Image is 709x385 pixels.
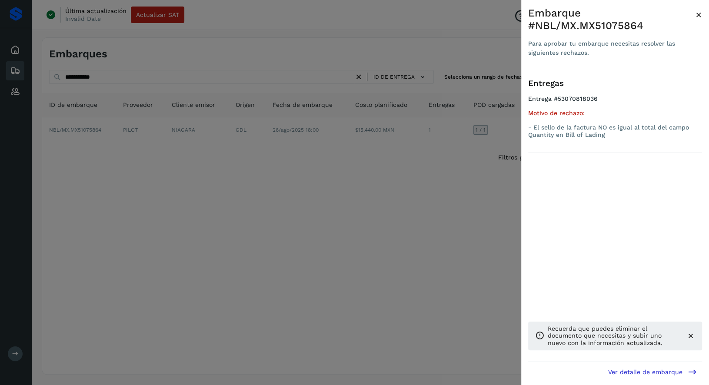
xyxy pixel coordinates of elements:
[528,95,702,110] h4: Entrega #53070818036
[696,9,702,21] span: ×
[548,325,679,347] p: Recuerda que puedes eliminar el documento que necesitas y subir uno nuevo con la información actu...
[603,362,702,382] button: Ver detalle de embarque
[608,369,682,375] span: Ver detalle de embarque
[528,79,702,89] h3: Entregas
[696,7,702,23] button: Close
[528,124,702,139] p: - El sello de la factura NO es igual al total del campo Quantity en Bill of Lading
[528,7,696,32] div: Embarque #NBL/MX.MX51075864
[528,110,702,117] h5: Motivo de rechazo:
[528,39,696,57] div: Para aprobar tu embarque necesitas resolver las siguientes rechazos.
